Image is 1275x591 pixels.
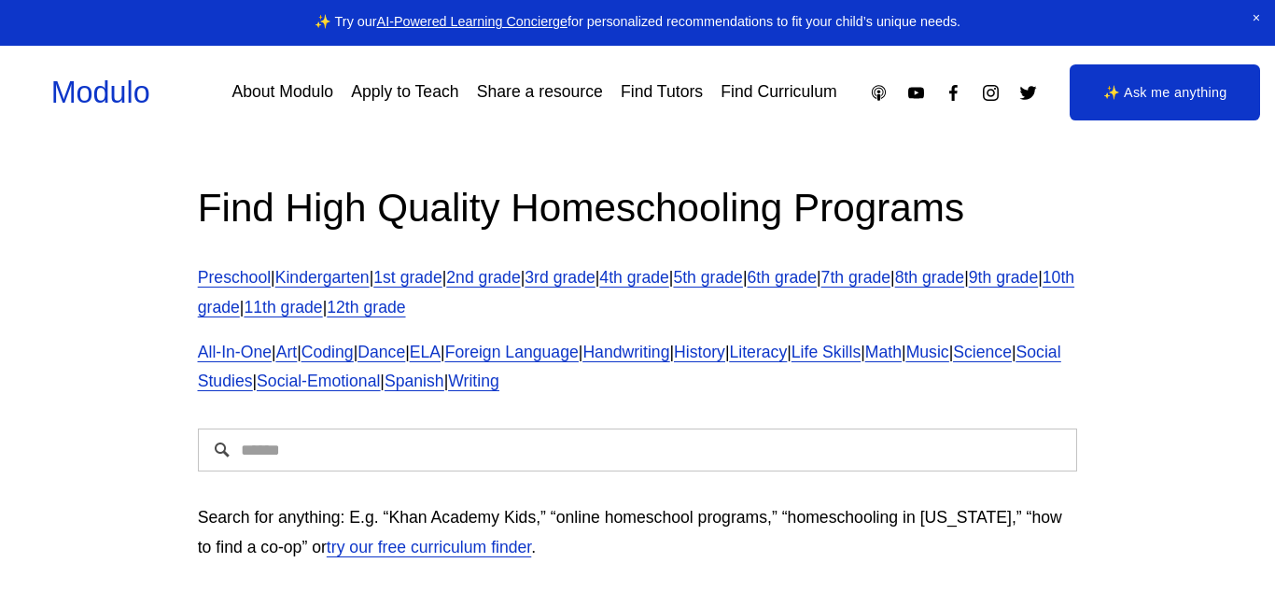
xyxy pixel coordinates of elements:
[244,298,322,317] a: 11th grade
[446,268,520,287] a: 2nd grade
[276,343,298,361] a: Art
[257,372,380,390] a: Social-Emotional
[582,343,669,361] a: Handwriting
[198,338,1078,398] p: | | | | | | | | | | | | | | | |
[327,298,405,317] a: 12th grade
[792,343,861,361] a: Life Skills
[198,268,1074,317] a: 10th grade
[231,77,333,109] a: About Modulo
[599,268,668,287] a: 4th grade
[981,83,1001,103] a: Instagram
[673,268,742,287] a: 5th grade
[410,343,441,361] a: ELA
[906,83,926,103] a: YouTube
[198,429,1078,471] input: Search
[895,268,964,287] a: 8th grade
[906,343,949,361] a: Music
[477,77,603,109] a: Share a resource
[385,372,444,390] a: Spanish
[198,182,1078,233] h2: Find High Quality Homeschooling Programs
[748,268,817,287] a: 6th grade
[865,343,902,361] a: Math
[674,343,725,361] a: History
[445,343,579,361] a: Foreign Language
[953,343,1012,361] a: Science
[377,14,567,29] a: AI-Powered Learning Concierge
[525,268,595,287] a: 3rd grade
[869,83,889,103] a: Apple Podcasts
[198,263,1078,323] p: | | | | | | | | | | | | |
[969,268,1038,287] a: 9th grade
[301,343,354,361] a: Coding
[51,76,150,109] a: Modulo
[198,268,271,287] a: Preschool
[198,503,1078,563] p: Search for anything: E.g. “Khan Academy Kids,” “online homeschool programs,” “homeschooling in [U...
[729,343,787,361] a: Literacy
[198,343,1061,391] a: Social Studies
[351,77,458,109] a: Apply to Teach
[1070,64,1260,120] a: ✨ Ask me anything
[373,268,442,287] a: 1st grade
[448,372,499,390] a: Writing
[944,83,963,103] a: Facebook
[198,343,272,361] a: All-In-One
[275,268,370,287] a: Kindergarten
[821,268,890,287] a: 7th grade
[1018,83,1038,103] a: Twitter
[357,343,405,361] a: Dance
[621,77,703,109] a: Find Tutors
[721,77,836,109] a: Find Curriculum
[327,538,531,556] a: try our free curriculum finder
